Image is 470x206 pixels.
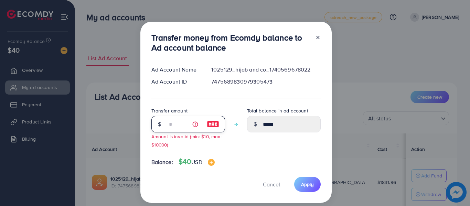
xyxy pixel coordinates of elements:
div: 7475689830979305473 [206,78,326,86]
span: Balance: [151,158,173,166]
button: Apply [294,177,321,192]
img: image [207,120,219,128]
label: Transfer amount [151,107,188,114]
h3: Transfer money from Ecomdy balance to Ad account balance [151,33,310,53]
span: Apply [301,181,314,188]
div: 1025129_hijab and co_1740569678022 [206,66,326,74]
span: Cancel [263,181,280,188]
span: USD [191,158,202,166]
div: Ad Account ID [146,78,206,86]
div: Ad Account Name [146,66,206,74]
small: Amount is invalid (min: $10, max: $10000) [151,133,222,148]
label: Total balance in ad account [247,107,308,114]
img: image [208,159,215,166]
h4: $40 [179,158,215,166]
button: Cancel [254,177,289,192]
